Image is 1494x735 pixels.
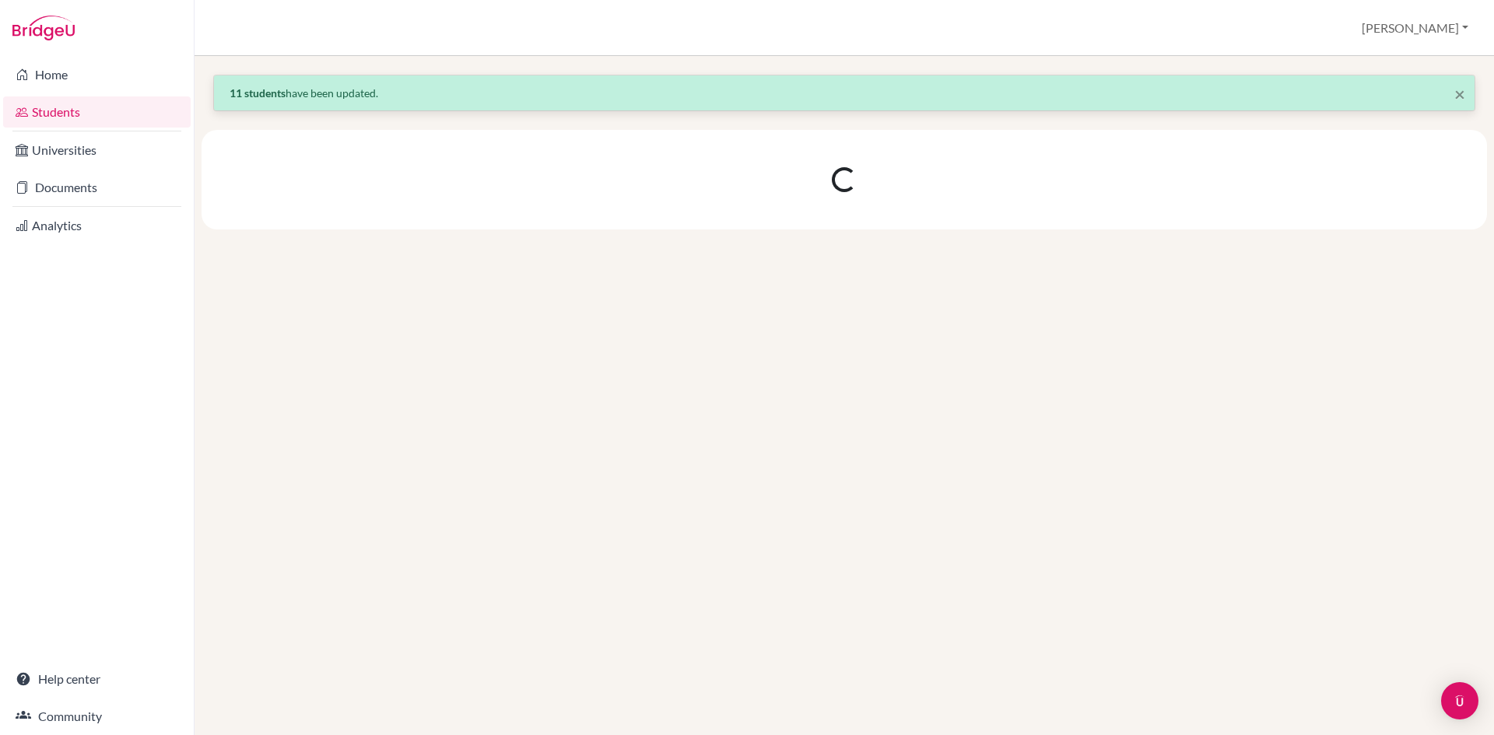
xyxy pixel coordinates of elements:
a: Universities [3,135,191,166]
a: Community [3,701,191,732]
a: Help center [3,663,191,695]
a: Analytics [3,210,191,241]
a: Students [3,96,191,128]
div: Open Intercom Messenger [1441,682,1478,719]
button: [PERSON_NAME] [1355,13,1475,43]
img: Bridge-U [12,16,75,40]
span: × [1454,82,1465,105]
strong: 11 students [230,86,286,100]
button: Close [1454,85,1465,103]
p: have been updated. [230,85,1459,101]
a: Documents [3,172,191,203]
a: Home [3,59,191,90]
